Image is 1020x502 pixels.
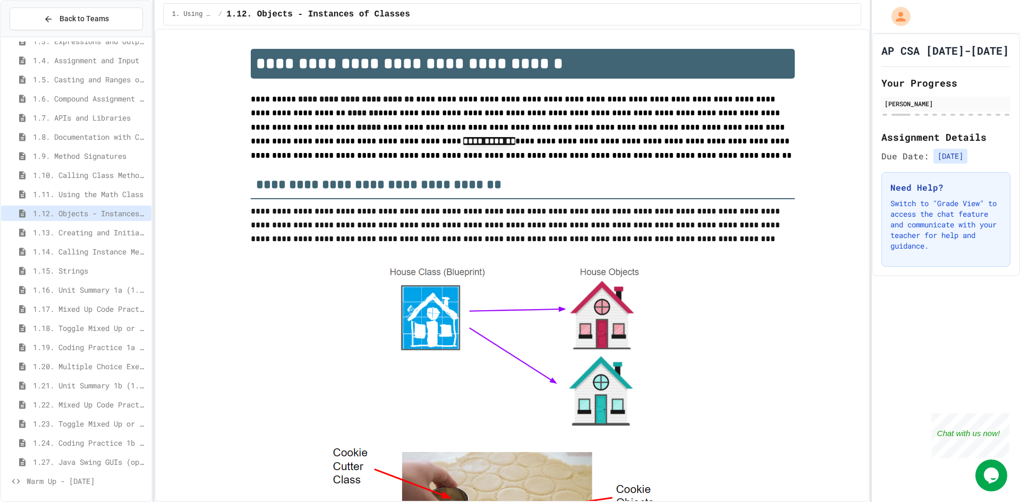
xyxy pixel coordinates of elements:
[59,13,109,24] span: Back to Teams
[10,7,143,30] button: Back to Teams
[881,43,1009,58] h1: AP CSA [DATE]-[DATE]
[33,36,147,47] span: 1.3. Expressions and Output [New]
[33,380,147,391] span: 1.21. Unit Summary 1b (1.7-1.15)
[975,460,1009,491] iframe: chat widget
[880,4,913,29] div: My Account
[33,456,147,467] span: 1.27. Java Swing GUIs (optional)
[33,93,147,104] span: 1.6. Compound Assignment Operators
[33,189,147,200] span: 1.11. Using the Math Class
[33,399,147,410] span: 1.22. Mixed Up Code Practice 1b (1.7-1.15)
[885,99,1007,108] div: [PERSON_NAME]
[33,361,147,372] span: 1.20. Multiple Choice Exercises for Unit 1a (1.1-1.6)
[33,418,147,429] span: 1.23. Toggle Mixed Up or Write Code Practice 1b (1.7-1.15)
[33,303,147,314] span: 1.17. Mixed Up Code Practice 1.1-1.6
[33,227,147,238] span: 1.13. Creating and Initializing Objects: Constructors
[33,55,147,66] span: 1.4. Assignment and Input
[27,475,147,487] span: Warm Up - [DATE]
[890,198,1001,251] p: Switch to "Grade View" to access the chat feature and communicate with your teacher for help and ...
[33,342,147,353] span: 1.19. Coding Practice 1a (1.1-1.6)
[33,437,147,448] span: 1.24. Coding Practice 1b (1.7-1.15)
[33,246,147,257] span: 1.14. Calling Instance Methods
[881,75,1010,90] h2: Your Progress
[33,284,147,295] span: 1.16. Unit Summary 1a (1.1-1.6)
[226,8,410,21] span: 1.12. Objects - Instances of Classes
[33,150,147,161] span: 1.9. Method Signatures
[33,208,147,219] span: 1.12. Objects - Instances of Classes
[890,181,1001,194] h3: Need Help?
[932,413,1009,458] iframe: chat widget
[172,10,214,19] span: 1. Using Objects and Methods
[33,74,147,85] span: 1.5. Casting and Ranges of Values
[933,149,967,164] span: [DATE]
[881,130,1010,144] h2: Assignment Details
[33,131,147,142] span: 1.8. Documentation with Comments and Preconditions
[218,10,222,19] span: /
[33,169,147,181] span: 1.10. Calling Class Methods
[33,265,147,276] span: 1.15. Strings
[33,112,147,123] span: 1.7. APIs and Libraries
[881,150,929,163] span: Due Date:
[33,322,147,334] span: 1.18. Toggle Mixed Up or Write Code Practice 1.1-1.6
